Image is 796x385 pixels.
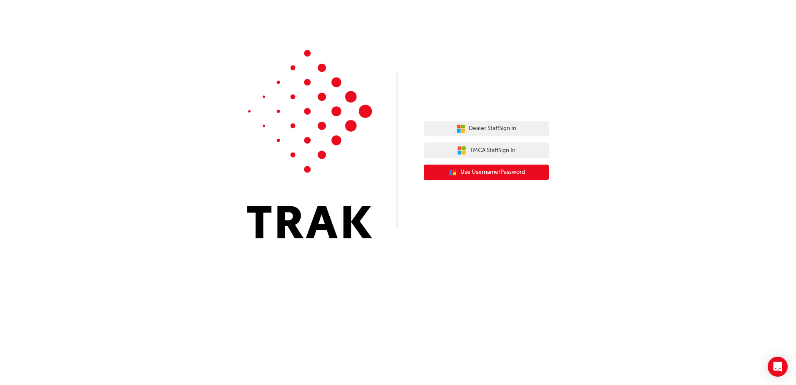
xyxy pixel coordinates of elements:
button: Dealer StaffSign In [424,121,549,137]
img: Trak [247,50,372,238]
button: TMCA StaffSign In [424,142,549,158]
span: Use Username/Password [460,167,525,177]
span: TMCA Staff Sign In [470,146,515,155]
span: Dealer Staff Sign In [469,124,516,133]
div: Open Intercom Messenger [768,357,788,377]
button: Use Username/Password [424,165,549,180]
